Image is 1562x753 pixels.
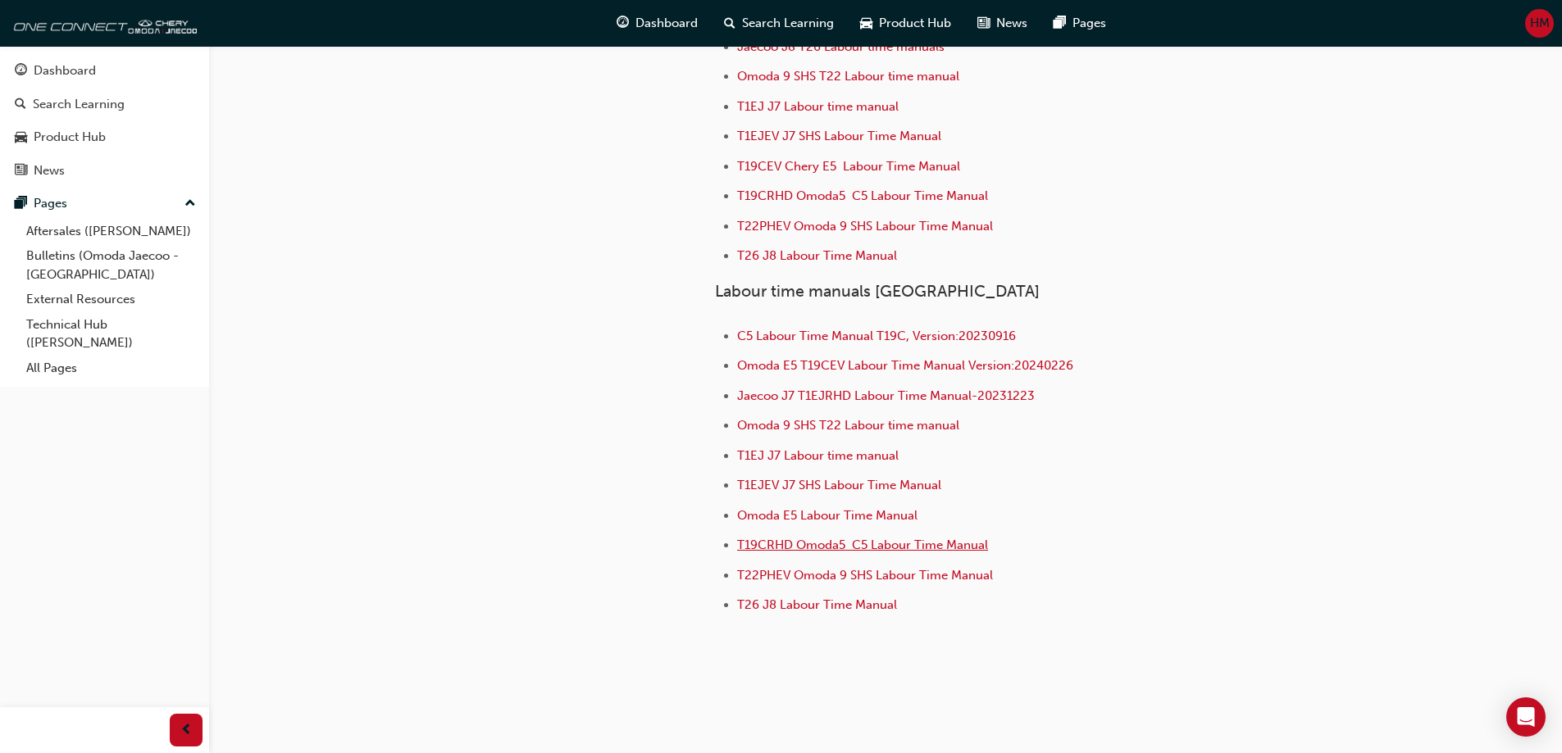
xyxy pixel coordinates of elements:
[34,61,96,80] div: Dashboard
[879,14,951,33] span: Product Hub
[724,13,735,34] span: search-icon
[7,52,203,188] button: DashboardSearch LearningProduct HubNews
[711,7,847,40] a: search-iconSearch Learning
[977,13,990,34] span: news-icon
[1072,14,1106,33] span: Pages
[742,14,834,33] span: Search Learning
[1506,697,1546,737] div: Open Intercom Messenger
[996,14,1027,33] span: News
[15,64,27,79] span: guage-icon
[1054,13,1066,34] span: pages-icon
[20,356,203,381] a: All Pages
[20,287,203,312] a: External Resources
[737,388,1035,403] a: Jaecoo J7 T1EJRHD Labour Time Manual-20231223
[964,7,1041,40] a: news-iconNews
[737,39,945,54] a: Jaecoo J8 T26 Labour time manuals
[15,197,27,211] span: pages-icon
[603,7,711,40] a: guage-iconDashboard
[7,156,203,186] a: News
[737,448,899,463] a: T1EJ J7 Labour time manual
[737,159,960,174] a: T19CEV Chery E5 Labour Time Manual
[15,98,26,112] span: search-icon
[737,99,899,114] a: T1EJ J7 Labour time manual
[1530,14,1550,33] span: HM
[34,194,67,213] div: Pages
[617,13,629,34] span: guage-icon
[34,128,106,147] div: Product Hub
[715,282,1040,301] span: Labour time manuals [GEOGRAPHIC_DATA]
[737,568,993,583] a: T22PHEV Omoda 9 SHS Labour Time Manual
[34,161,65,180] div: News
[737,248,897,263] a: T26 J8 Labour Time Manual
[7,188,203,219] button: Pages
[737,329,1016,343] a: C5 Labour Time Manual T19C, Version:20230916
[8,7,197,39] img: oneconnect
[737,219,993,234] a: T22PHEV Omoda 9 SHS Labour Time Manual
[737,188,988,203] a: T19CRHD Omoda5 C5 Labour Time Manual
[737,597,897,612] a: T26 J8 Labour Time Manual
[15,164,27,179] span: news-icon
[860,13,872,34] span: car-icon
[15,130,27,145] span: car-icon
[7,122,203,152] a: Product Hub
[1525,9,1554,38] button: HM
[184,193,196,215] span: up-icon
[737,69,959,84] a: Omoda 9 SHS T22 Labour time manual
[737,478,941,492] a: T1EJEV J7 SHS Labour Time Manual
[7,56,203,86] a: Dashboard
[1041,7,1119,40] a: pages-iconPages
[20,243,203,287] a: Bulletins (Omoda Jaecoo - [GEOGRAPHIC_DATA])
[635,14,698,33] span: Dashboard
[737,538,988,552] a: T19CRHD Omoda5 C5 Labour Time Manual
[847,7,964,40] a: car-iconProduct Hub
[7,89,203,120] a: Search Learning
[737,508,918,523] a: Omoda E5 Labour Time Manual
[737,129,941,143] a: T1EJEV J7 SHS Labour Time Manual
[737,358,1073,373] a: Omoda E5 T19CEV Labour Time Manual Version:20240226
[20,312,203,356] a: Technical Hub ([PERSON_NAME])
[33,95,125,114] div: Search Learning
[737,418,959,433] a: Omoda 9 SHS T22 Labour time manual
[20,219,203,244] a: Aftersales ([PERSON_NAME])
[180,720,193,741] span: prev-icon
